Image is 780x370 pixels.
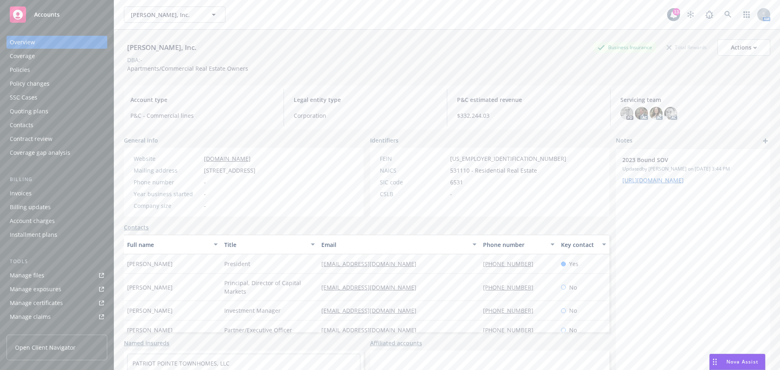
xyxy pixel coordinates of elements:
[370,136,399,145] span: Identifiers
[321,260,423,268] a: [EMAIL_ADDRESS][DOMAIN_NAME]
[124,235,221,254] button: Full name
[132,359,230,367] a: PATRIOT POINTE TOWNHOMES, LLC
[6,269,107,282] a: Manage files
[224,306,281,315] span: Investment Manager
[321,307,423,314] a: [EMAIL_ADDRESS][DOMAIN_NAME]
[10,36,35,49] div: Overview
[6,3,107,26] a: Accounts
[124,339,169,347] a: Named insureds
[10,63,30,76] div: Policies
[15,343,76,352] span: Open Client Navigator
[622,176,684,184] a: [URL][DOMAIN_NAME]
[321,240,468,249] div: Email
[6,175,107,184] div: Billing
[127,283,173,292] span: [PERSON_NAME]
[131,11,201,19] span: [PERSON_NAME], Inc.
[10,146,70,159] div: Coverage gap analysis
[663,42,711,52] div: Total Rewards
[6,50,107,63] a: Coverage
[6,214,107,227] a: Account charges
[321,326,423,334] a: [EMAIL_ADDRESS][DOMAIN_NAME]
[204,201,206,210] span: -
[204,166,256,175] span: [STREET_ADDRESS]
[10,283,61,296] div: Manage exposures
[6,201,107,214] a: Billing updates
[10,105,48,118] div: Quoting plans
[127,65,248,72] span: Apartments/Commercial Real Estate Owners
[10,310,51,323] div: Manage claims
[204,155,251,162] a: [DOMAIN_NAME]
[10,119,33,132] div: Contacts
[10,77,50,90] div: Policy changes
[34,11,60,18] span: Accounts
[204,190,206,198] span: -
[622,165,764,173] span: Updated by [PERSON_NAME] on [DATE] 3:44 PM
[318,235,480,254] button: Email
[450,166,537,175] span: 531110 - Residential Real Estate
[726,358,758,365] span: Nova Assist
[6,132,107,145] a: Contract review
[760,136,770,146] a: add
[370,339,422,347] a: Affiliated accounts
[682,6,699,23] a: Stop snowing
[224,279,315,296] span: Principal, Director of Capital Markets
[664,107,677,120] img: photo
[569,326,577,334] span: No
[130,111,274,120] span: P&C - Commercial lines
[483,283,540,291] a: [PHONE_NUMBER]
[6,36,107,49] a: Overview
[561,240,597,249] div: Key contact
[134,166,201,175] div: Mailing address
[10,50,35,63] div: Coverage
[204,178,206,186] span: -
[221,235,318,254] button: Title
[6,105,107,118] a: Quoting plans
[717,39,770,56] button: Actions
[6,296,107,309] a: Manage certificates
[224,240,306,249] div: Title
[134,178,201,186] div: Phone number
[224,260,250,268] span: President
[321,283,423,291] a: [EMAIL_ADDRESS][DOMAIN_NAME]
[294,111,437,120] span: Corporation
[616,149,770,191] div: 2023 Bound SOVUpdatedby [PERSON_NAME] on [DATE] 3:44 PM[URL][DOMAIN_NAME]
[134,190,201,198] div: Year business started
[710,354,720,370] div: Drag to move
[124,42,200,53] div: [PERSON_NAME], Inc.
[6,187,107,200] a: Invoices
[124,136,158,145] span: General info
[10,296,63,309] div: Manage certificates
[709,354,765,370] button: Nova Assist
[127,240,209,249] div: Full name
[6,77,107,90] a: Policy changes
[620,107,633,120] img: photo
[620,95,764,104] span: Servicing team
[10,187,32,200] div: Invoices
[10,214,55,227] div: Account charges
[124,6,225,23] button: [PERSON_NAME], Inc.
[457,95,600,104] span: P&C estimated revenue
[701,6,717,23] a: Report a Bug
[6,283,107,296] a: Manage exposures
[480,235,557,254] button: Phone number
[616,136,633,146] span: Notes
[450,154,566,163] span: [US_EMPLOYER_IDENTIFICATION_NUMBER]
[6,324,107,337] a: Manage BORs
[720,6,736,23] a: Search
[294,95,437,104] span: Legal entity type
[6,91,107,104] a: SSC Cases
[380,190,447,198] div: CSLB
[380,178,447,186] div: SIC code
[6,228,107,241] a: Installment plans
[127,56,142,64] div: DBA: -
[450,190,452,198] span: -
[6,119,107,132] a: Contacts
[483,240,545,249] div: Phone number
[569,260,578,268] span: Yes
[134,201,201,210] div: Company size
[6,63,107,76] a: Policies
[124,223,149,232] a: Contacts
[10,324,48,337] div: Manage BORs
[10,91,37,104] div: SSC Cases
